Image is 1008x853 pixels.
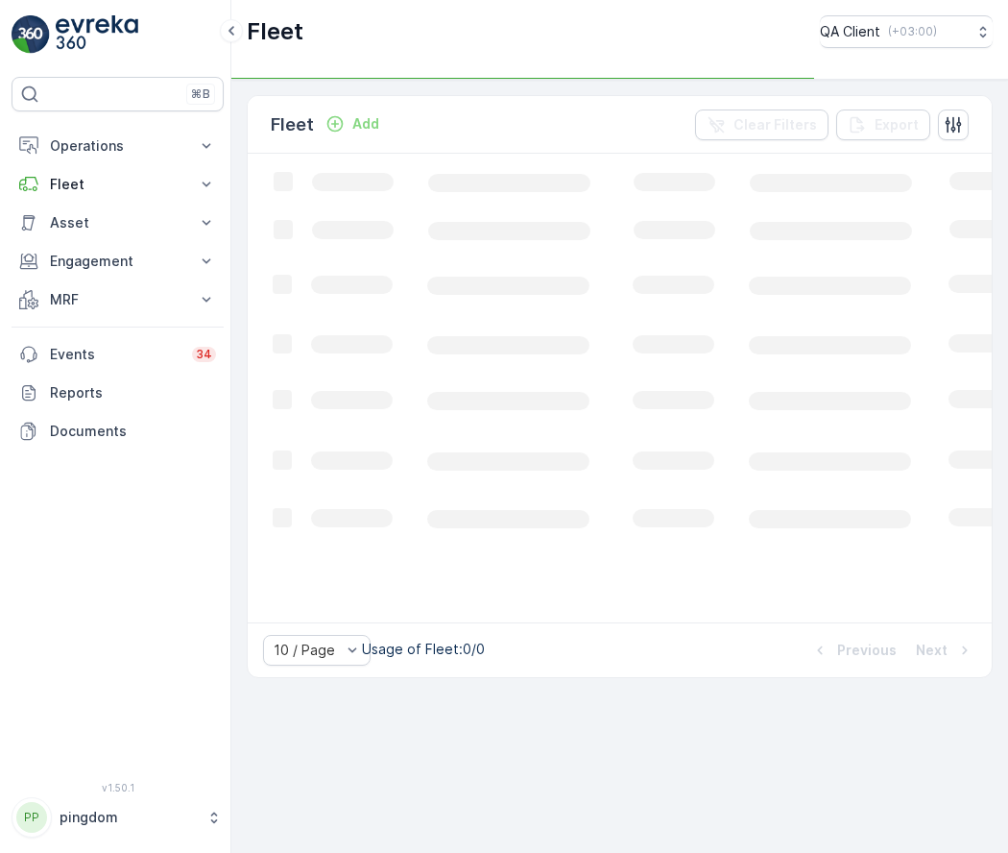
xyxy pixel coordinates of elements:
[875,115,919,134] p: Export
[836,110,930,140] button: Export
[16,802,47,833] div: PP
[50,290,185,309] p: MRF
[12,242,224,280] button: Engagement
[12,15,50,54] img: logo
[318,112,387,135] button: Add
[50,422,216,441] p: Documents
[362,640,485,659] p: Usage of Fleet : 0/0
[50,383,216,402] p: Reports
[50,136,185,156] p: Operations
[50,213,185,232] p: Asset
[12,335,224,374] a: Events34
[56,15,138,54] img: logo_light-DOdMpM7g.png
[12,374,224,412] a: Reports
[12,280,224,319] button: MRF
[914,639,976,662] button: Next
[695,110,828,140] button: Clear Filters
[808,639,899,662] button: Previous
[916,641,948,660] p: Next
[12,412,224,451] a: Documents
[196,347,212,362] p: 34
[733,115,817,134] p: Clear Filters
[837,641,897,660] p: Previous
[191,86,210,102] p: ⌘B
[12,204,224,242] button: Asset
[50,345,180,364] p: Events
[352,114,379,134] p: Add
[60,808,197,827] p: pingdom
[50,175,185,194] p: Fleet
[12,127,224,165] button: Operations
[888,24,937,39] p: ( +03:00 )
[12,782,224,793] span: v 1.50.1
[50,252,185,271] p: Engagement
[12,797,224,838] button: PPpingdom
[820,15,993,48] button: QA Client(+03:00)
[12,165,224,204] button: Fleet
[247,16,303,47] p: Fleet
[271,111,314,138] p: Fleet
[820,22,880,41] p: QA Client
